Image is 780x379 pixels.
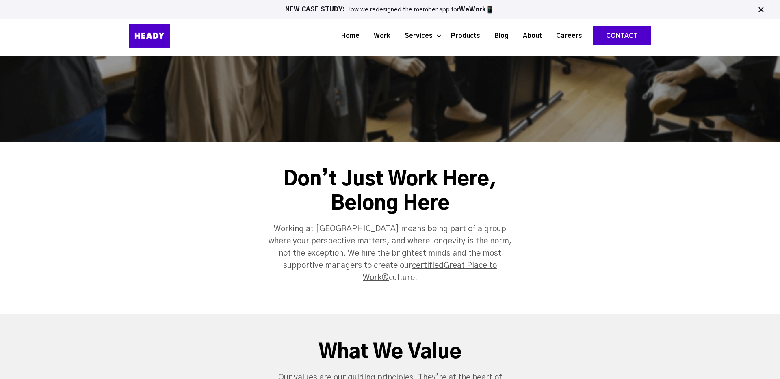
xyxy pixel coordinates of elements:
[129,24,170,48] img: Heady_Logo_Web-01 (1)
[441,28,484,43] a: Products
[513,28,546,43] a: About
[213,340,567,365] div: What We Value
[394,28,437,43] a: Services
[285,6,346,13] strong: NEW CASE STUDY:
[484,28,513,43] a: Blog
[459,6,486,13] a: WeWork
[486,6,494,14] img: app emoji
[249,168,531,216] h3: Don’t Just Work Here, Belong Here
[757,6,765,14] img: Close Bar
[593,26,651,45] a: Contact
[269,225,512,282] span: Working at [GEOGRAPHIC_DATA] means being part of a group where your perspective matters, and wher...
[546,28,586,43] a: Careers
[4,6,776,14] p: How we redesigned the member app for
[331,28,364,43] a: Home
[190,26,651,45] div: Navigation Menu
[363,261,497,282] a: certifiedGreat Place to Work®
[364,28,394,43] a: Work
